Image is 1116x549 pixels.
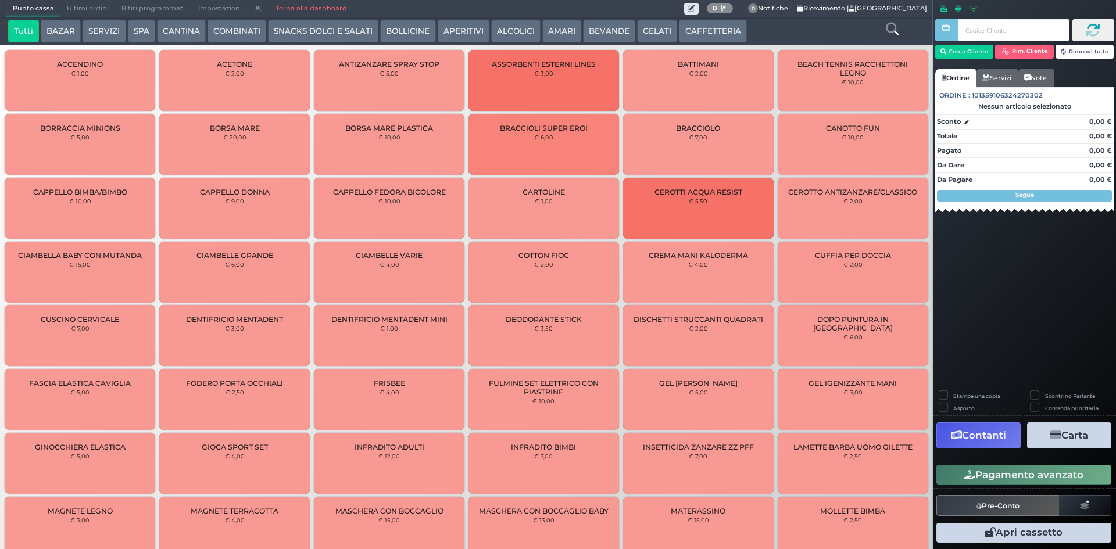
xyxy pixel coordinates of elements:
small: € 5,00 [380,70,399,77]
strong: Totale [937,132,957,140]
small: € 2,50 [843,453,862,460]
span: CARTOLINE [523,188,565,196]
span: FASCIA ELASTICA CAVIGLIA [29,379,131,387]
small: € 5,00 [70,134,90,141]
small: € 7,00 [689,134,707,141]
label: Stampa una copia [953,392,1000,400]
span: CEROTTO ANTIZANZARE/CLASSICO [788,188,917,196]
button: AMARI [542,20,581,43]
span: DEODORANTE STICK [506,315,582,324]
small: € 1,00 [380,325,398,332]
small: € 7,00 [534,453,553,460]
span: DISCHETTI STRUCCANTI QUADRATI [634,315,763,324]
button: BAZAR [41,20,81,43]
small: € 3,00 [225,325,244,332]
button: BEVANDE [583,20,635,43]
span: GEL [PERSON_NAME] [659,379,738,387]
small: € 4,00 [688,261,708,268]
span: INSETTICIDA ZANZARE ZZ PFF [643,443,754,451]
strong: 0,00 € [1089,146,1112,155]
small: € 6,00 [225,261,244,268]
button: SPA [128,20,155,43]
span: GEL IGENIZZANTE MANI [809,379,897,387]
small: € 4,00 [225,516,245,523]
small: € 5,00 [689,389,708,396]
span: FRISBEE [374,379,405,387]
span: BORRACCIA MINIONS [40,124,120,132]
span: MAGNETE TERRACOTTA [191,507,278,515]
small: € 10,00 [842,134,864,141]
span: DENTIFRICIO MENTADENT [186,315,283,324]
small: € 5,00 [70,389,90,396]
span: FULMINE SET ELETTRICO CON PIASTRINE [478,379,609,396]
small: € 2,00 [843,198,863,204]
button: BOLLICINE [380,20,435,43]
span: CAPPELLO DONNA [200,188,270,196]
span: GIOCA SPORT SET [202,443,268,451]
span: Ritiri programmati [115,1,191,17]
span: INFRADITO BIMBI [511,443,576,451]
span: COTTON FIOC [518,251,569,260]
strong: Da Dare [937,161,964,169]
button: APERITIVI [438,20,489,43]
span: CEROTTI ACQUA RESIST [654,188,742,196]
span: CAPPELLO FEDORA BICOLORE [333,188,446,196]
span: CIAMBELLE GRANDE [196,251,273,260]
a: Torna alla dashboard [269,1,353,17]
span: ASSORBENTI ESTERNI LINES [492,60,596,69]
small: € 3,50 [534,325,553,332]
small: € 2,00 [689,70,708,77]
small: € 15,00 [378,516,400,523]
button: Pre-Conto [936,495,1060,516]
small: € 6,00 [843,333,863,340]
small: € 4,00 [225,453,245,460]
span: CIAMBELLE VARIE [356,251,423,260]
small: € 2,00 [534,261,553,268]
strong: 0,00 € [1089,175,1112,184]
span: CANOTTO FUN [826,124,880,132]
span: ACCENDINO [57,60,103,69]
button: Tutti [8,20,39,43]
span: BRACCIOLO [676,124,720,132]
small: € 13,00 [533,516,555,523]
label: Comanda prioritaria [1045,404,1099,412]
small: € 2,00 [689,325,708,332]
span: Ordine : [939,91,970,101]
strong: Da Pagare [937,175,972,184]
span: MATERASSINO [671,507,725,515]
b: 0 [713,4,717,12]
a: Note [1018,69,1053,87]
small: € 1,00 [71,70,89,77]
span: Impostazioni [192,1,248,17]
span: BATTIMANI [678,60,719,69]
small: € 4,00 [380,261,399,268]
span: CUSCINO CERVICALE [41,315,119,324]
span: LAMETTE BARBA UOMO GILETTE [793,443,913,451]
small: € 15,00 [69,261,91,268]
span: MOLLETTE BIMBA [820,507,885,515]
span: 101359106324270302 [972,91,1043,101]
span: BORSA MARE PLASTICA [345,124,433,132]
small: € 5,00 [70,453,90,460]
small: € 2,50 [226,389,244,396]
button: Apri cassetto [936,523,1111,543]
label: Scontrino Parlante [1045,392,1095,400]
span: GINOCCHIERA ELASTICA [35,443,126,451]
button: GELATI [637,20,677,43]
span: MASCHERA CON BOCCAGLIO [335,507,443,515]
button: Contanti [936,422,1021,448]
span: BRACCIOLI SUPER EROI [500,124,588,132]
small: € 3,00 [70,516,90,523]
small: € 10,00 [69,198,91,204]
span: INFRADITO ADULTI [355,443,424,451]
small: € 2,50 [843,516,862,523]
small: € 15,00 [688,516,709,523]
button: Rim. Cliente [995,45,1054,59]
button: Rimuovi tutto [1056,45,1114,59]
button: Cerca Cliente [935,45,994,59]
span: DENTIFRICIO MENTADENT MINI [331,315,448,324]
small: € 7,00 [689,453,707,460]
label: Asporto [953,404,975,412]
span: MAGNETE LEGNO [48,507,113,515]
span: FODERO PORTA OCCHIALI [186,379,283,387]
